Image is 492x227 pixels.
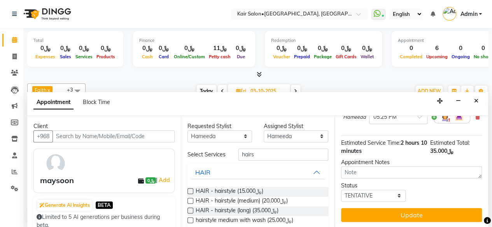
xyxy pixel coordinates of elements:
div: ﷼0 [334,44,359,53]
div: ﷼0 [312,44,334,53]
img: Admin [443,7,456,21]
button: Generate AI Insights [37,200,92,211]
div: Appointment Notes [341,158,482,166]
div: Status [341,182,406,190]
span: Admin [460,10,477,18]
button: HAIR [191,165,325,179]
span: ADD NEW [418,88,441,94]
div: Total [33,37,117,44]
span: Package [312,54,334,59]
img: Interior.png [454,113,464,122]
div: ﷼11 [207,44,233,53]
button: Close [471,95,482,107]
span: Expenses [33,54,57,59]
span: Upcoming [424,54,450,59]
input: 2025-10-03 [248,85,287,97]
span: Petty cash [207,54,233,59]
span: Services [74,54,95,59]
span: Block Time [83,99,110,106]
div: Redemption [271,37,376,44]
img: logo [20,3,73,25]
div: ﷼0 [292,44,312,53]
div: ﷼0 [233,44,249,53]
button: +968 [33,130,53,142]
div: ﷼0 [271,44,292,53]
div: 0 [450,44,472,53]
span: HAIR - hairstyle (medium) (﷼20.000) [196,197,288,206]
span: Sales [58,54,73,59]
div: 6 [424,44,450,53]
img: avatar [44,152,67,175]
div: Select Services [182,151,233,159]
span: Fri [234,88,248,94]
span: Prepaid [292,54,312,59]
span: Online/Custom [172,54,207,59]
div: ﷼0 [95,44,117,53]
span: hairstyle medium with wash (﷼25.000) [196,216,293,226]
span: Products [95,54,117,59]
div: Assigned Stylist [264,122,328,130]
span: 2 hours 10 minutes [341,139,427,154]
span: ﷼0 [145,177,156,184]
div: Requested Stylist [187,122,252,130]
span: BETA [96,201,113,209]
div: HAIR [195,168,210,177]
span: Card [157,54,171,59]
div: Finance [139,37,249,44]
button: ADD NEW [416,86,443,97]
span: HAIR - hairstyle (﷼15.000) [196,187,263,197]
div: Client [33,122,175,130]
span: Today [197,85,216,97]
div: ﷼0 [57,44,74,53]
input: Search by service name [238,149,328,161]
span: Wallet [359,54,376,59]
span: Voucher [271,54,292,59]
button: Update [341,208,482,222]
img: Hairdresser.png [440,113,450,122]
span: Cash [140,54,155,59]
span: Ongoing [450,54,472,59]
div: ﷼0 [33,44,57,53]
div: ﷼0 [74,44,95,53]
span: ﷼35.000 [430,147,453,154]
div: maysoon [40,175,74,186]
span: Estimated Total: [430,139,470,146]
div: ﷼0 [156,44,172,53]
span: HAIR - hairstyle (long) (﷼35.000) [196,206,278,216]
span: | [156,175,171,185]
a: x [47,87,50,93]
input: Search by Name/Mobile/Email/Code [53,130,175,142]
span: Hameeda [343,113,366,121]
div: 0 [398,44,424,53]
div: ﷼0 [359,44,376,53]
div: ﷼0 [172,44,207,53]
span: Completed [398,54,424,59]
a: Add [158,175,171,185]
span: Due [235,54,247,59]
span: Faith [35,87,47,93]
div: ﷼0 [139,44,156,53]
span: Estimated Service Time: [341,139,401,146]
span: +3 [67,87,79,93]
span: Gift Cards [334,54,359,59]
span: Appointment [33,95,74,109]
